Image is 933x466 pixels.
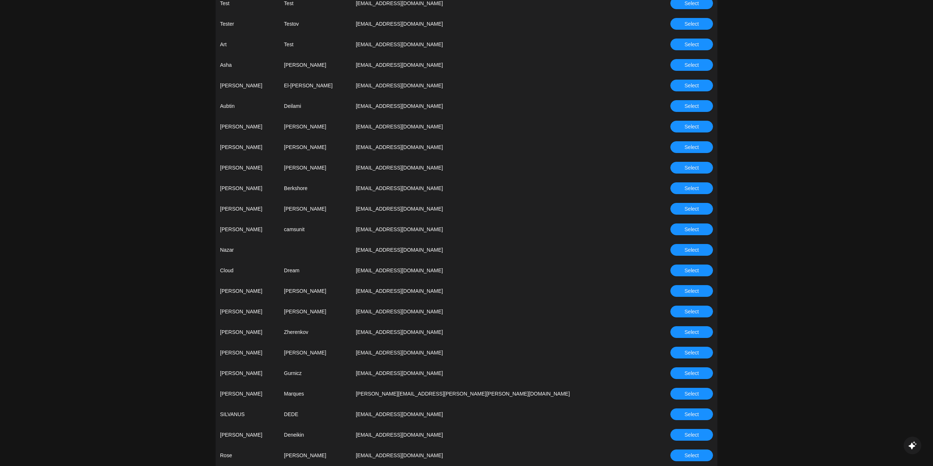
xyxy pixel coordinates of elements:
[685,205,699,213] span: Select
[216,199,280,219] td: [PERSON_NAME]
[685,246,699,254] span: Select
[216,240,280,260] td: Nazar
[216,14,280,34] td: Tester
[670,182,713,194] button: Select
[352,383,630,404] td: [PERSON_NAME][EMAIL_ADDRESS][PERSON_NAME][PERSON_NAME][DOMAIN_NAME]
[685,328,699,336] span: Select
[685,123,699,131] span: Select
[670,449,713,461] button: Select
[280,199,352,219] td: [PERSON_NAME]
[670,203,713,215] button: Select
[216,34,280,55] td: Art
[352,199,630,219] td: [EMAIL_ADDRESS][DOMAIN_NAME]
[670,347,713,358] button: Select
[216,219,280,240] td: [PERSON_NAME]
[685,164,699,172] span: Select
[216,383,280,404] td: [PERSON_NAME]
[216,445,280,466] td: Rose
[352,116,630,137] td: [EMAIL_ADDRESS][DOMAIN_NAME]
[670,265,713,276] button: Select
[280,116,352,137] td: [PERSON_NAME]
[685,184,699,192] span: Select
[216,342,280,363] td: [PERSON_NAME]
[670,306,713,317] button: Select
[216,116,280,137] td: [PERSON_NAME]
[280,260,352,281] td: Dream
[685,349,699,357] span: Select
[670,18,713,30] button: Select
[685,61,699,69] span: Select
[280,137,352,157] td: [PERSON_NAME]
[280,445,352,466] td: [PERSON_NAME]
[685,225,699,233] span: Select
[216,322,280,342] td: [PERSON_NAME]
[216,363,280,383] td: [PERSON_NAME]
[685,451,699,459] span: Select
[352,342,630,363] td: [EMAIL_ADDRESS][DOMAIN_NAME]
[352,322,630,342] td: [EMAIL_ADDRESS][DOMAIN_NAME]
[670,80,713,91] button: Select
[352,301,630,322] td: [EMAIL_ADDRESS][DOMAIN_NAME]
[352,363,630,383] td: [EMAIL_ADDRESS][DOMAIN_NAME]
[352,34,630,55] td: [EMAIL_ADDRESS][DOMAIN_NAME]
[685,287,699,295] span: Select
[352,219,630,240] td: [EMAIL_ADDRESS][DOMAIN_NAME]
[352,137,630,157] td: [EMAIL_ADDRESS][DOMAIN_NAME]
[670,223,713,235] button: Select
[216,137,280,157] td: [PERSON_NAME]
[280,75,352,96] td: El-[PERSON_NAME]
[670,39,713,50] button: Select
[352,157,630,178] td: [EMAIL_ADDRESS][DOMAIN_NAME]
[216,55,280,75] td: Asha
[352,240,630,260] td: [EMAIL_ADDRESS][DOMAIN_NAME]
[670,100,713,112] button: Select
[280,14,352,34] td: Testov
[670,429,713,441] button: Select
[352,55,630,75] td: [EMAIL_ADDRESS][DOMAIN_NAME]
[352,14,630,34] td: [EMAIL_ADDRESS][DOMAIN_NAME]
[670,388,713,400] button: Select
[280,363,352,383] td: Gurnicz
[352,425,630,445] td: [EMAIL_ADDRESS][DOMAIN_NAME]
[352,445,630,466] td: [EMAIL_ADDRESS][DOMAIN_NAME]
[280,425,352,445] td: Deneikin
[670,141,713,153] button: Select
[685,40,699,48] span: Select
[685,81,699,90] span: Select
[670,408,713,420] button: Select
[280,96,352,116] td: Deilami
[685,266,699,274] span: Select
[685,410,699,418] span: Select
[685,390,699,398] span: Select
[216,281,280,301] td: [PERSON_NAME]
[216,96,280,116] td: Aubtin
[280,178,352,199] td: Berkshore
[352,404,630,425] td: [EMAIL_ADDRESS][DOMAIN_NAME]
[216,157,280,178] td: [PERSON_NAME]
[280,342,352,363] td: [PERSON_NAME]
[670,59,713,71] button: Select
[216,404,280,425] td: SILVANUS
[670,326,713,338] button: Select
[352,178,630,199] td: [EMAIL_ADDRESS][DOMAIN_NAME]
[280,281,352,301] td: [PERSON_NAME]
[670,367,713,379] button: Select
[216,301,280,322] td: [PERSON_NAME]
[280,301,352,322] td: [PERSON_NAME]
[280,404,352,425] td: DEDE
[685,369,699,377] span: Select
[280,157,352,178] td: [PERSON_NAME]
[670,244,713,256] button: Select
[216,75,280,96] td: [PERSON_NAME]
[670,121,713,132] button: Select
[685,102,699,110] span: Select
[216,425,280,445] td: [PERSON_NAME]
[685,431,699,439] span: Select
[685,143,699,151] span: Select
[280,322,352,342] td: Zherenkov
[216,260,280,281] td: Cloud
[670,162,713,174] button: Select
[685,307,699,316] span: Select
[670,285,713,297] button: Select
[352,96,630,116] td: [EMAIL_ADDRESS][DOMAIN_NAME]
